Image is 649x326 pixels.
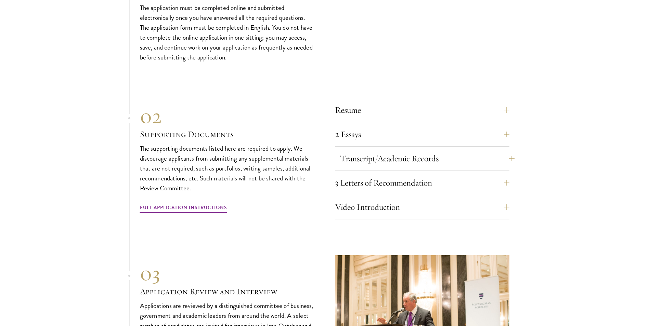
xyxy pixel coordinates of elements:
h3: Application Review and Interview [140,286,314,297]
button: Video Introduction [335,199,509,215]
button: Resume [335,102,509,118]
div: 03 [140,261,314,286]
button: 3 Letters of Recommendation [335,175,509,191]
p: The supporting documents listed here are required to apply. We discourage applicants from submitt... [140,144,314,193]
a: Full Application Instructions [140,203,227,214]
button: Transcript/Academic Records [340,150,515,167]
button: 2 Essays [335,126,509,142]
div: 02 [140,104,314,128]
p: The application must be completed online and submitted electronically once you have answered all ... [140,3,314,62]
h3: Supporting Documents [140,128,314,140]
